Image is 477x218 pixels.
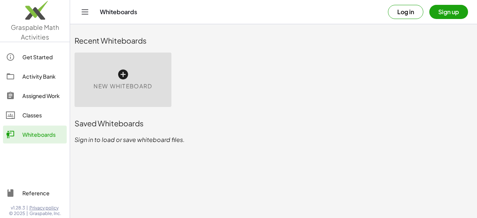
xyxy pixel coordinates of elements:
span: | [26,211,28,217]
a: Get Started [3,48,67,66]
div: Assigned Work [22,91,64,100]
span: | [26,205,28,211]
a: Assigned Work [3,87,67,105]
button: Sign up [429,5,468,19]
a: Privacy policy [29,205,61,211]
span: © 2025 [9,211,25,217]
div: Get Started [22,53,64,61]
div: Saved Whiteboards [75,118,473,129]
div: Recent Whiteboards [75,35,473,46]
span: New Whiteboard [94,82,152,91]
a: Reference [3,184,67,202]
span: Graspable, Inc. [29,211,61,217]
p: Sign in to load or save whiteboard files. [75,135,473,144]
div: Classes [22,111,64,120]
div: Whiteboards [22,130,64,139]
a: Whiteboards [3,126,67,143]
span: v1.28.3 [11,205,25,211]
div: Activity Bank [22,72,64,81]
a: Activity Bank [3,67,67,85]
button: Log in [388,5,423,19]
div: Reference [22,189,64,198]
a: Classes [3,106,67,124]
span: Graspable Math Activities [11,23,59,41]
button: Toggle navigation [79,6,91,18]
